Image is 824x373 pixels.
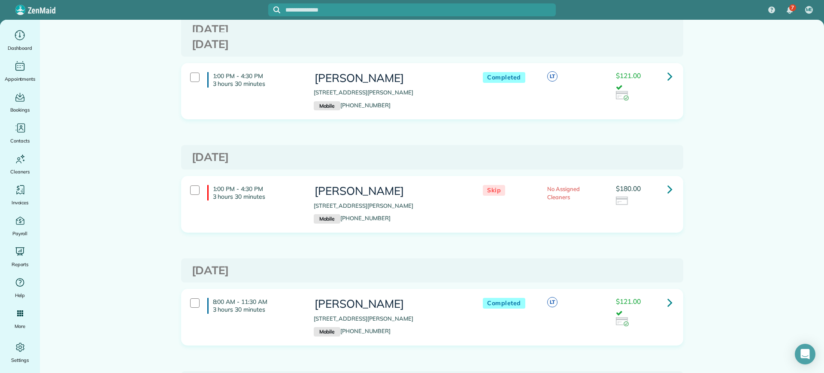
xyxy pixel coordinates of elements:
p: 3 hours 30 minutes [213,80,301,88]
span: 7 [791,4,794,11]
span: $121.00 [616,71,641,80]
h3: [DATE] [192,151,673,164]
img: icon_credit_card_success-27c2c4fc500a7f1a58a13ef14842cb958d03041fefb464fd2e53c949a5770e83.png [616,317,629,327]
p: [STREET_ADDRESS][PERSON_NAME] [314,315,466,323]
span: Cleaners [10,167,30,176]
small: Mobile [314,101,340,111]
p: 3 hours 30 minutes [213,193,301,200]
a: Mobile[PHONE_NUMBER] [314,328,391,334]
span: Contacts [10,136,30,145]
h3: [DATE] [192,264,673,277]
h3: [PERSON_NAME] [314,298,466,310]
span: Payroll [12,229,28,238]
a: Mobile[PHONE_NUMBER] [314,102,391,109]
a: Settings [3,340,36,364]
span: LT [547,297,557,307]
span: Dashboard [8,44,32,52]
a: Bookings [3,90,36,114]
span: Invoices [12,198,29,207]
p: [STREET_ADDRESS][PERSON_NAME] [314,202,466,210]
span: Help [15,291,25,300]
div: 7 unread notifications [781,1,799,20]
small: Mobile [314,327,340,337]
a: Invoices [3,183,36,207]
a: Contacts [3,121,36,145]
span: Reports [12,260,29,269]
a: Cleaners [3,152,36,176]
p: [STREET_ADDRESS][PERSON_NAME] [314,88,466,97]
span: LT [547,71,557,82]
span: Appointments [5,75,36,83]
span: ME [806,6,812,13]
img: icon_credit_card_success-27c2c4fc500a7f1a58a13ef14842cb958d03041fefb464fd2e53c949a5770e83.png [616,91,629,100]
div: Open Intercom Messenger [795,344,815,364]
span: No Assigned Cleaners [547,185,580,201]
h4: 1:00 PM - 4:30 PM [207,72,301,88]
h3: [PERSON_NAME] [314,72,466,85]
span: $180.00 [616,184,641,193]
span: Completed [483,298,525,309]
img: icon_credit_card_neutral-3d9a980bd25ce6dbb0f2033d7200983694762465c175678fcbc2d8f4bc43548e.png [616,197,629,206]
span: Completed [483,72,525,83]
span: More [15,322,25,331]
a: Payroll [3,214,36,238]
h3: [DATE] [192,38,673,51]
h3: [DATE] [192,23,673,36]
span: $121.00 [616,297,641,306]
a: Reports [3,245,36,269]
a: Mobile[PHONE_NUMBER] [314,215,391,221]
button: Focus search [268,6,280,13]
a: Dashboard [3,28,36,52]
span: Skip [483,185,505,196]
h4: 8:00 AM - 11:30 AM [207,298,301,313]
a: Help [3,276,36,300]
small: Mobile [314,214,340,224]
svg: Focus search [273,6,280,13]
h4: 1:00 PM - 4:30 PM [207,185,301,200]
p: 3 hours 30 minutes [213,306,301,313]
span: Settings [11,356,29,364]
h3: [PERSON_NAME] [314,185,466,197]
a: Appointments [3,59,36,83]
span: Bookings [10,106,30,114]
